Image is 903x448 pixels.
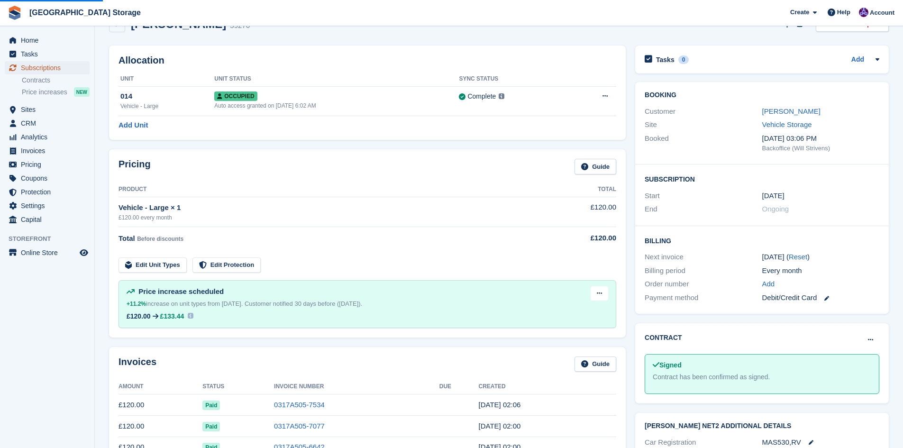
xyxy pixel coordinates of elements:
[762,205,789,213] span: Ongoing
[119,379,202,394] th: Amount
[5,117,90,130] a: menu
[5,172,90,185] a: menu
[467,91,496,101] div: Complete
[119,182,540,197] th: Product
[656,55,675,64] h2: Tasks
[230,20,250,31] div: 59276
[274,422,325,430] a: 0317A505-7077
[5,246,90,259] a: menu
[859,8,868,17] img: Hollie Harvey
[762,437,879,448] div: MAS530,RV
[160,312,184,320] span: £133.44
[459,72,568,87] th: Sync Status
[202,379,274,394] th: Status
[119,357,156,372] h2: Invoices
[5,103,90,116] a: menu
[762,107,821,115] a: [PERSON_NAME]
[837,8,850,17] span: Help
[645,106,762,117] div: Customer
[540,197,616,227] td: £120.00
[202,422,220,431] span: Paid
[21,185,78,199] span: Protection
[645,133,762,153] div: Booked
[5,144,90,157] a: menu
[575,357,616,372] a: Guide
[851,55,864,65] a: Add
[762,191,784,201] time: 2024-11-04 01:00:00 UTC
[762,144,879,153] div: Backoffice (Will Strivens)
[22,88,67,97] span: Price increases
[21,213,78,226] span: Capital
[762,252,879,263] div: [DATE] ( )
[192,257,261,273] a: Edit Protection
[119,159,151,174] h2: Pricing
[127,312,151,320] div: £120.00
[21,172,78,185] span: Coupons
[137,236,183,242] span: Before discounts
[119,55,616,66] h2: Allocation
[202,401,220,410] span: Paid
[214,101,459,110] div: Auto access granted on [DATE] 6:02 AM
[789,253,807,261] a: Reset
[119,202,540,213] div: Vehicle - Large × 1
[214,91,257,101] span: Occupied
[5,34,90,47] a: menu
[645,191,762,201] div: Start
[119,72,214,87] th: Unit
[119,120,148,131] a: Add Unit
[26,5,145,20] a: [GEOGRAPHIC_DATA] Storage
[21,199,78,212] span: Settings
[645,204,762,215] div: End
[5,199,90,212] a: menu
[21,103,78,116] span: Sites
[120,91,214,102] div: 014
[5,185,90,199] a: menu
[540,233,616,244] div: £120.00
[5,61,90,74] a: menu
[119,257,187,273] a: Edit Unit Types
[575,159,616,174] a: Guide
[120,102,214,110] div: Vehicle - Large
[21,47,78,61] span: Tasks
[119,394,202,416] td: £120.00
[119,234,135,242] span: Total
[645,422,879,430] h2: [PERSON_NAME] Net2 Additional Details
[21,144,78,157] span: Invoices
[790,8,809,17] span: Create
[21,61,78,74] span: Subscriptions
[645,279,762,290] div: Order number
[138,287,224,295] span: Price increase scheduled
[645,119,762,130] div: Site
[74,87,90,97] div: NEW
[645,174,879,183] h2: Subscription
[21,246,78,259] span: Online Store
[21,158,78,171] span: Pricing
[645,252,762,263] div: Next invoice
[762,293,879,303] div: Debit/Credit Card
[762,279,775,290] a: Add
[245,300,362,307] span: Customer notified 30 days before ([DATE]).
[21,34,78,47] span: Home
[762,120,812,128] a: Vehicle Storage
[119,416,202,437] td: £120.00
[78,247,90,258] a: Preview store
[5,130,90,144] a: menu
[439,379,479,394] th: Due
[645,265,762,276] div: Billing period
[479,422,521,430] time: 2025-08-04 01:00:42 UTC
[653,372,871,382] div: Contract has been confirmed as signed.
[119,213,540,222] div: £120.00 every month
[22,76,90,85] a: Contracts
[274,401,325,409] a: 0317A505-7534
[479,379,616,394] th: Created
[127,299,146,309] div: +11.2%
[762,265,879,276] div: Every month
[5,158,90,171] a: menu
[8,6,22,20] img: stora-icon-8386f47178a22dfd0bd8f6a31ec36ba5ce8667c1dd55bd0f319d3a0aa187defe.svg
[870,8,894,18] span: Account
[5,213,90,226] a: menu
[653,360,871,370] div: Signed
[22,87,90,97] a: Price increases NEW
[645,437,762,448] div: Car Registration
[762,133,879,144] div: [DATE] 03:06 PM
